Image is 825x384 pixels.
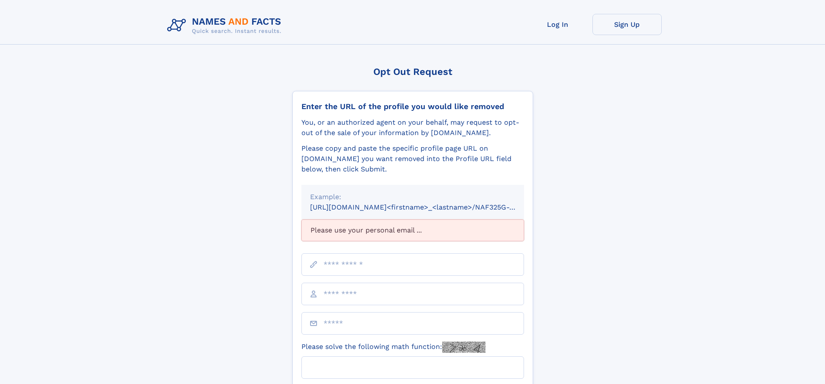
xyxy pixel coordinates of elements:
a: Sign Up [592,14,662,35]
div: Enter the URL of the profile you would like removed [301,102,524,111]
div: You, or an authorized agent on your behalf, may request to opt-out of the sale of your informatio... [301,117,524,138]
div: Example: [310,192,515,202]
div: Please copy and paste the specific profile page URL on [DOMAIN_NAME] you want removed into the Pr... [301,143,524,174]
label: Please solve the following math function: [301,342,485,353]
div: Opt Out Request [292,66,533,77]
small: [URL][DOMAIN_NAME]<firstname>_<lastname>/NAF325G-xxxxxxxx [310,203,540,211]
a: Log In [523,14,592,35]
img: Logo Names and Facts [164,14,288,37]
div: Please use your personal email ... [301,219,524,241]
